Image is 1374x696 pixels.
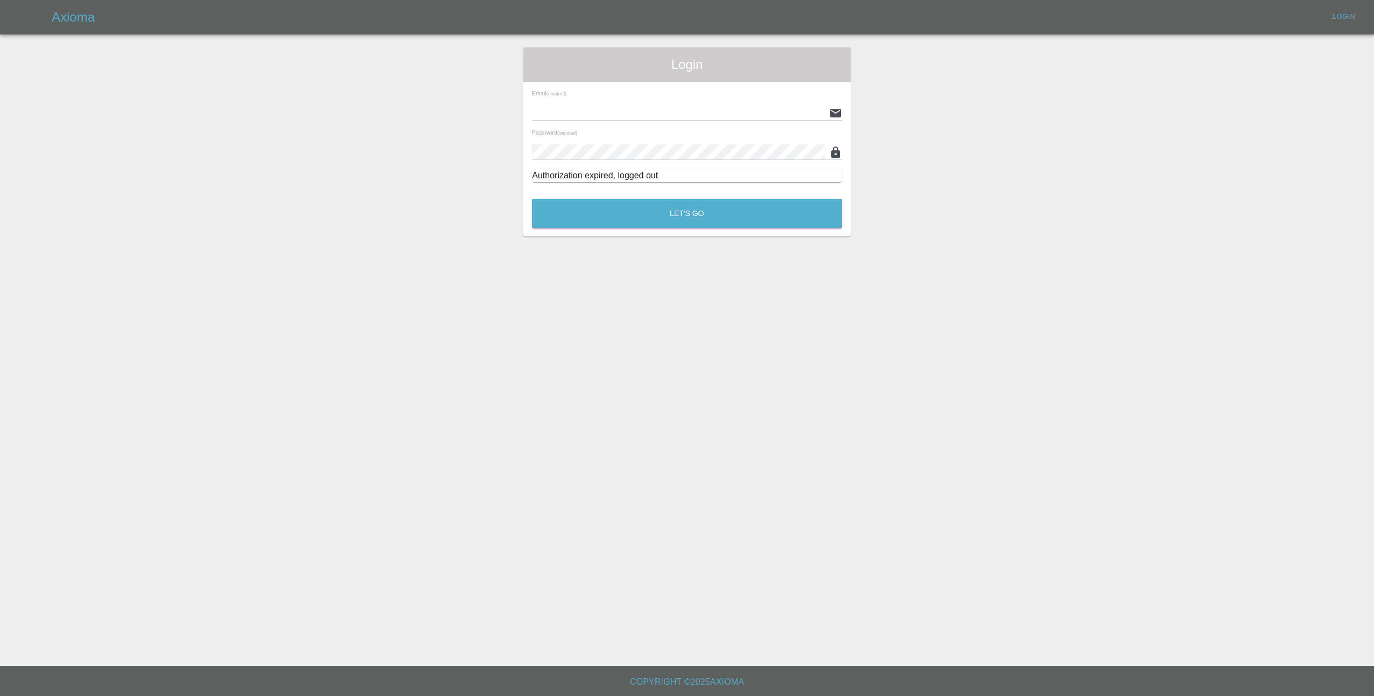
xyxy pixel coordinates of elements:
[1327,9,1361,25] a: Login
[546,92,566,96] small: (required)
[532,129,577,136] span: Password
[532,199,842,228] button: Let's Go
[532,90,566,96] span: Email
[532,56,842,73] span: Login
[532,169,842,182] div: Authorization expired, logged out
[557,131,577,136] small: (required)
[52,9,95,26] h5: Axioma
[9,674,1365,690] h6: Copyright © 2025 Axioma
